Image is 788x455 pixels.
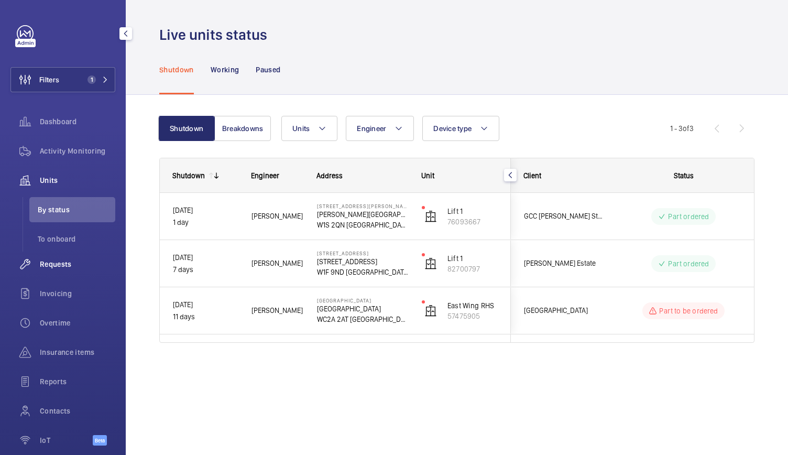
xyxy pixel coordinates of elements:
[40,116,115,127] span: Dashboard
[40,146,115,156] span: Activity Monitoring
[251,171,279,180] span: Engineer
[317,297,408,304] p: [GEOGRAPHIC_DATA]
[317,304,408,314] p: [GEOGRAPHIC_DATA]
[281,116,337,141] button: Units
[173,252,238,264] p: [DATE]
[447,253,498,264] p: Lift 1
[173,204,238,216] p: [DATE]
[251,305,303,317] span: [PERSON_NAME]
[317,250,408,256] p: [STREET_ADDRESS]
[292,124,310,133] span: Units
[39,74,59,85] span: Filters
[524,210,605,222] span: GCC [PERSON_NAME] Street
[683,124,689,133] span: of
[40,175,115,186] span: Units
[173,216,238,229] p: 1 day
[316,171,343,180] span: Address
[668,211,709,222] p: Part ordered
[317,220,408,230] p: W1S 2QN [GEOGRAPHIC_DATA]
[433,124,472,133] span: Device type
[256,64,280,75] p: Paused
[659,306,718,316] p: Part to be ordered
[422,116,499,141] button: Device type
[172,171,205,180] div: Shutdown
[251,210,303,222] span: [PERSON_NAME]
[524,305,605,317] span: [GEOGRAPHIC_DATA]
[317,314,408,324] p: WC2A 2AT [GEOGRAPHIC_DATA]
[251,257,303,269] span: [PERSON_NAME]
[10,67,115,92] button: Filters1
[38,234,115,244] span: To onboard
[211,64,239,75] p: Working
[93,435,107,446] span: Beta
[424,210,437,223] img: elevator.svg
[524,257,605,269] span: [PERSON_NAME] Estate
[40,318,115,328] span: Overtime
[159,64,194,75] p: Shutdown
[523,171,541,180] span: Client
[40,406,115,416] span: Contacts
[173,264,238,276] p: 7 days
[668,258,709,269] p: Part ordered
[159,25,273,45] h1: Live units status
[158,116,215,141] button: Shutdown
[357,124,386,133] span: Engineer
[317,209,408,220] p: [PERSON_NAME][GEOGRAPHIC_DATA]
[317,203,408,209] p: [STREET_ADDRESS][PERSON_NAME]
[421,171,498,180] div: Unit
[424,257,437,270] img: elevator.svg
[40,435,93,446] span: IoT
[447,216,498,227] p: 76093667
[447,300,498,311] p: East Wing RHS
[674,171,694,180] span: Status
[173,311,238,323] p: 11 days
[317,256,408,267] p: [STREET_ADDRESS]
[87,75,96,84] span: 1
[424,305,437,317] img: elevator.svg
[447,206,498,216] p: Lift 1
[317,267,408,277] p: W1F 9ND [GEOGRAPHIC_DATA]
[346,116,414,141] button: Engineer
[214,116,271,141] button: Breakdowns
[447,264,498,274] p: 82700797
[40,376,115,387] span: Reports
[670,125,694,132] span: 1 - 3 3
[447,311,498,321] p: 57475905
[40,347,115,357] span: Insurance items
[38,204,115,215] span: By status
[40,288,115,299] span: Invoicing
[173,299,238,311] p: [DATE]
[40,259,115,269] span: Requests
